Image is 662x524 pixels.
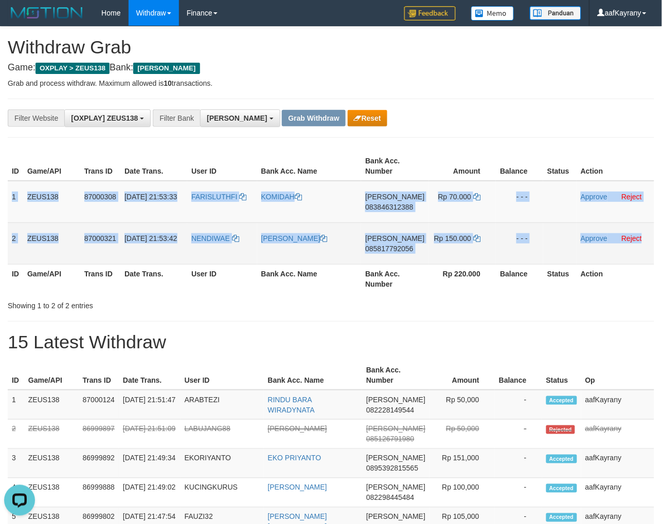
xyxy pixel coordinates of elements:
td: - [495,390,542,420]
span: Copy 085817792056 to clipboard [365,245,413,253]
a: KOMIDAH [261,193,302,201]
a: Copy 150000 to clipboard [473,234,480,242]
th: ID [8,361,24,390]
th: Amount [429,152,496,181]
td: Rp 100,000 [430,478,495,508]
div: Filter Bank [153,109,200,127]
td: [DATE] 21:49:34 [119,449,181,478]
span: Accepted [546,484,577,493]
span: [PERSON_NAME] [365,234,424,242]
th: Date Trans. [119,361,181,390]
td: Rp 151,000 [430,449,495,478]
button: Grab Withdraw [282,110,345,126]
a: [PERSON_NAME] [268,425,327,433]
th: Trans ID [79,361,119,390]
a: EKO PRIYANTO [268,454,321,462]
span: [DATE] 21:53:33 [124,193,177,201]
th: Status [543,264,577,293]
td: ARABTEZI [181,390,264,420]
span: OXPLAY > ZEUS138 [35,63,110,74]
th: Rp 220.000 [429,264,496,293]
span: NENDIWAE [191,234,230,242]
th: Action [577,264,654,293]
img: Feedback.jpg [404,6,456,21]
td: 1 [8,390,24,420]
th: Bank Acc. Number [361,264,428,293]
strong: 10 [164,79,172,87]
a: Copy 70000 to clipboard [473,193,480,201]
h4: Game: Bank: [8,63,654,73]
td: [DATE] 21:49:02 [119,478,181,508]
h1: Withdraw Grab [8,37,654,58]
th: Bank Acc. Number [361,152,428,181]
span: [DATE] 21:53:42 [124,234,177,242]
span: [PERSON_NAME] [365,193,424,201]
td: 86999892 [79,449,119,478]
a: FARISLUTHFI [191,193,246,201]
td: aafKayrany [581,420,654,449]
a: Reject [621,193,642,201]
td: aafKayrany [581,390,654,420]
td: aafKayrany [581,478,654,508]
th: Balance [496,264,543,293]
img: panduan.png [530,6,581,20]
th: Game/API [24,361,79,390]
th: Game/API [23,152,80,181]
span: Copy 083846312388 to clipboard [365,203,413,211]
a: [PERSON_NAME] [268,483,327,492]
th: Bank Acc. Number [362,361,430,390]
th: Status [543,152,577,181]
td: 2 [8,420,24,449]
a: Reject [621,234,642,242]
td: LABUJANG88 [181,420,264,449]
th: ID [8,264,23,293]
p: Grab and process withdraw. Maximum allowed is transactions. [8,78,654,88]
span: Copy 082298445484 to clipboard [366,494,414,502]
th: Bank Acc. Name [257,152,362,181]
td: ZEUS138 [24,449,79,478]
td: ZEUS138 [23,181,80,223]
div: Showing 1 to 2 of 2 entries [8,296,268,311]
span: Rp 70.000 [438,193,472,201]
span: [PERSON_NAME] [366,483,425,492]
div: Filter Website [8,109,64,127]
th: Trans ID [80,152,120,181]
button: Reset [348,110,387,126]
td: 86999888 [79,478,119,508]
th: Balance [496,152,543,181]
a: NENDIWAE [191,234,239,242]
td: 87000124 [79,390,119,420]
button: Open LiveChat chat widget [4,4,35,35]
td: 2 [8,222,23,264]
th: Bank Acc. Name [257,264,362,293]
td: Rp 50,000 [430,390,495,420]
span: [PERSON_NAME] [133,63,200,74]
td: - [495,478,542,508]
span: 87000308 [84,193,116,201]
span: Rp 150.000 [434,234,471,242]
td: ZEUS138 [24,390,79,420]
span: Copy 085126791980 to clipboard [366,435,414,443]
td: aafKayrany [581,449,654,478]
span: Copy 082228149544 to clipboard [366,406,414,414]
span: Accepted [546,455,577,463]
td: Rp 50,000 [430,420,495,449]
td: ZEUS138 [23,222,80,264]
a: Approve [581,234,607,242]
th: Bank Acc. Name [264,361,363,390]
td: KUCINGKURUS [181,478,264,508]
img: MOTION_logo.png [8,5,86,21]
td: - - - [496,181,543,223]
td: 1 [8,181,23,223]
span: Accepted [546,513,577,522]
th: Date Trans. [120,152,187,181]
span: 87000321 [84,234,116,242]
span: [PERSON_NAME] [207,114,267,122]
button: [PERSON_NAME] [200,109,280,127]
span: [OXPLAY] ZEUS138 [71,114,138,122]
td: [DATE] 21:51:09 [119,420,181,449]
span: Copy 0895392815565 to clipboard [366,464,418,473]
span: [PERSON_NAME] [366,513,425,521]
th: Action [577,152,654,181]
th: Date Trans. [120,264,187,293]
